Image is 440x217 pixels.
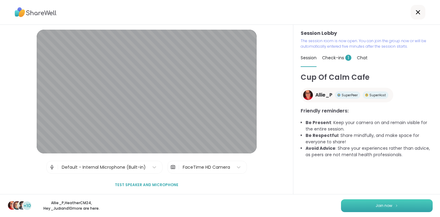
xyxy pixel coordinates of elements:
[112,178,181,191] button: Test speaker and microphone
[306,132,433,145] li: : Share mindfully, and make space for everyone to share!
[170,161,176,173] img: Camera
[49,161,55,173] img: Microphone
[342,93,358,97] span: SuperPeer
[183,164,230,171] div: FaceTime HD Camera
[301,55,317,61] span: Session
[62,164,146,171] div: Default - Internal Microphone (Built-in)
[24,203,31,209] span: +10
[306,120,331,126] b: Be Present
[301,38,433,49] p: The session room is now open. You can join the group now or will be automatically entered five mi...
[13,201,21,210] img: HeatherCM24
[341,199,433,212] button: Join now
[301,88,393,102] a: Allie_PAllie_PPeer Badge ThreeSuperPeerPeer Badge OneSuperHost
[395,204,398,207] img: ShareWell Logomark
[115,182,178,188] span: Test speaker and microphone
[303,90,313,100] img: Allie_P
[322,55,351,61] span: Check-ins
[37,200,106,211] p: Allie_P , HeatherCM24 , Hey_Judi and 10 more are here.
[337,94,340,97] img: Peer Badge Three
[8,201,16,210] img: Allie_P
[301,30,433,37] h3: Session Lobby
[306,120,433,132] li: : Keep your camera on and remain visible for the entire session.
[301,72,433,83] h1: Cup Of Calm Cafe
[18,201,26,210] img: Hey_Judi
[306,145,433,158] li: : Share your experiences rather than advice, as peers are not mental health professionals.
[376,203,392,208] span: Join now
[57,161,59,173] span: |
[369,93,386,97] span: SuperHost
[301,107,433,115] h3: Friendly reminders:
[306,145,335,151] b: Avoid Advice
[315,91,332,99] span: Allie_P
[178,161,180,173] span: |
[15,5,57,19] img: ShareWell Logo
[306,132,338,138] b: Be Respectful
[365,94,368,97] img: Peer Badge One
[357,55,368,61] span: Chat
[345,55,351,61] span: 1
